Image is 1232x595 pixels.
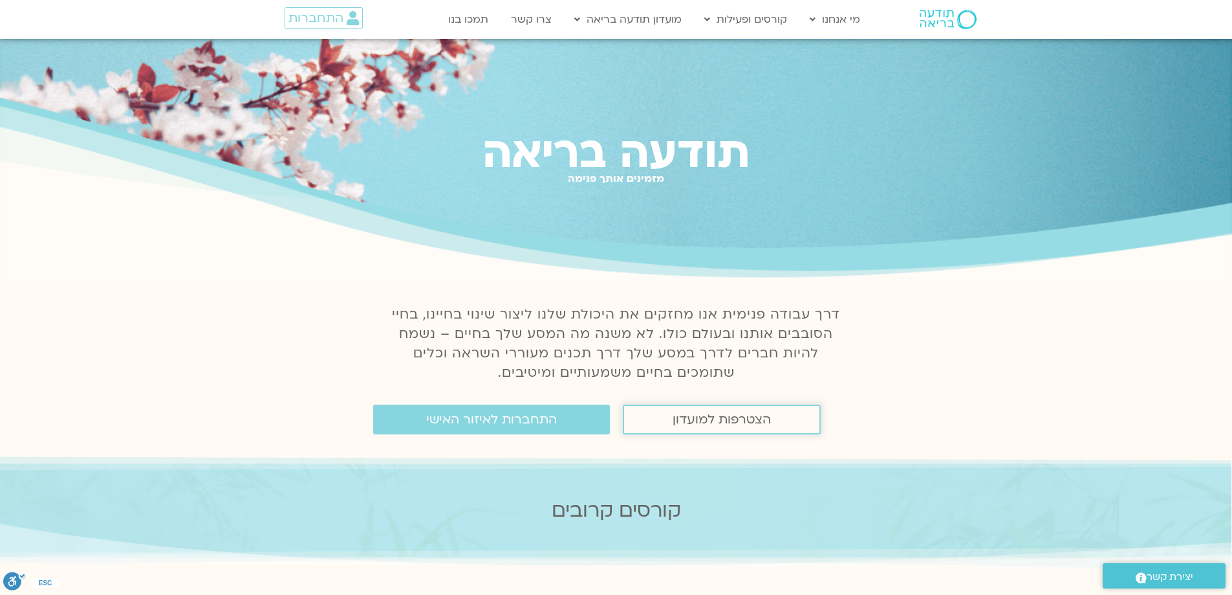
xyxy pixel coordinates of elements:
[1103,563,1226,589] a: יצירת קשר
[442,7,495,32] a: תמכו בנו
[213,499,1019,522] h2: קורסים קרובים
[623,405,821,434] a: הצטרפות למועדון
[504,7,558,32] a: צרו קשר
[288,11,343,25] span: התחברות
[1147,568,1193,586] span: יצירת קשר
[426,412,557,427] span: התחברות לאיזור האישי
[673,412,771,427] span: הצטרפות למועדון
[285,7,363,29] a: התחברות
[698,7,794,32] a: קורסים ופעילות
[568,7,688,32] a: מועדון תודעה בריאה
[385,305,848,383] p: דרך עבודה פנימית אנו מחזקים את היכולת שלנו ליצור שינוי בחיינו, בחיי הסובבים אותנו ובעולם כולו. לא...
[803,7,867,32] a: מי אנחנו
[920,10,977,29] img: תודעה בריאה
[373,405,610,434] a: התחברות לאיזור האישי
